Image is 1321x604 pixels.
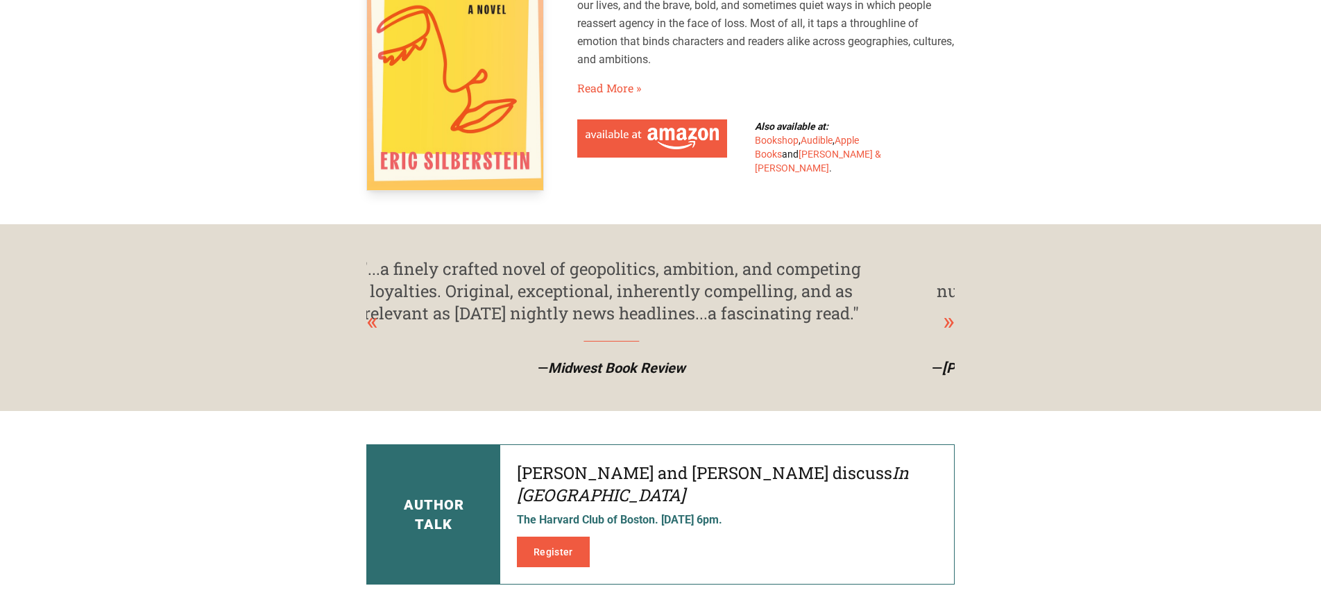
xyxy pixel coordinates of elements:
[586,128,719,149] img: Available at Amazon
[517,512,937,528] p: The Harvard Club of Boston. [DATE] 6pm.
[755,121,828,132] b: Also available at:
[404,495,464,534] h3: Author Talk
[577,119,727,158] a: Available at Amazon
[943,303,955,340] div: Next slide
[548,360,685,376] span: Midwest Book Review
[577,80,641,97] a: Read More»
[755,149,881,174] a: [PERSON_NAME] & [PERSON_NAME]
[517,537,590,567] a: Register
[517,462,909,506] em: In [GEOGRAPHIC_DATA]
[345,258,878,324] div: "...a finely crafted novel of geopolitics, ambition, and competing loyalties. Original, exception...
[517,462,937,506] h4: [PERSON_NAME] and [PERSON_NAME] discuss
[755,119,899,175] div: , , and .
[328,358,894,378] p: —
[801,135,833,146] a: Audible
[366,303,378,340] div: Previous slide
[636,80,641,97] span: »
[755,135,859,160] a: Apple Books
[755,135,799,146] a: Bookshop
[317,258,905,378] div: 4 / 4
